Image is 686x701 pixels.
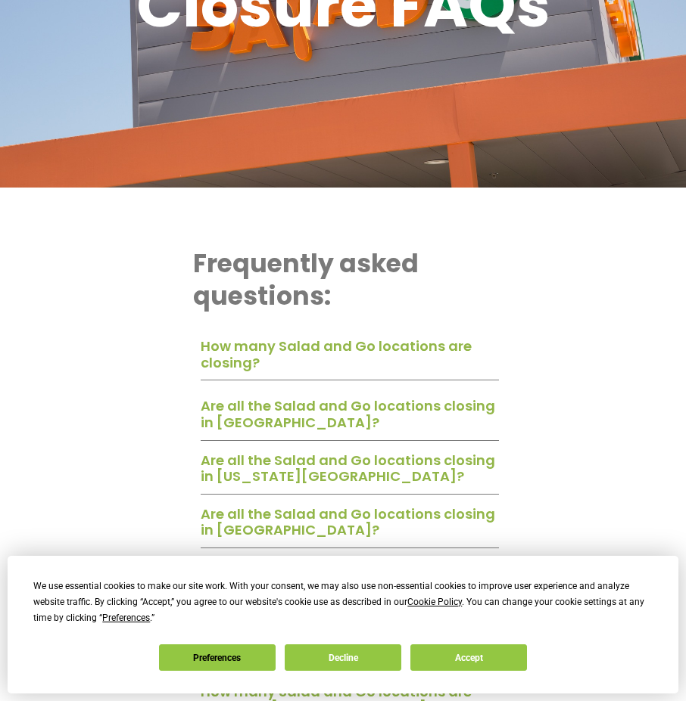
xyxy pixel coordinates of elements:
[102,613,150,623] span: Preferences
[201,336,499,380] div: How many Salad and Go locations are closing?
[407,597,462,607] span: Cookie Policy
[285,644,401,671] button: Decline
[201,451,495,486] a: Are all the Salad and Go locations closing in [US_STATE][GEOGRAPHIC_DATA]?
[159,644,276,671] button: Preferences
[201,450,499,495] div: Are all the Salad and Go locations closing in [US_STATE][GEOGRAPHIC_DATA]?
[201,396,495,432] a: Are all the Salad and Go locations closing in [GEOGRAPHIC_DATA]?
[201,337,472,372] a: How many Salad and Go locations are closing?
[33,578,652,626] div: We use essential cookies to make our site work. With your consent, we may also use non-essential ...
[193,248,507,313] h2: Frequently asked questions:
[8,556,678,693] div: Cookie Consent Prompt
[201,504,495,540] a: Are all the Salad and Go locations closing in [GEOGRAPHIC_DATA]?
[201,504,499,548] div: Are all the Salad and Go locations closing in [GEOGRAPHIC_DATA]?
[410,644,527,671] button: Accept
[201,395,499,440] div: Are all the Salad and Go locations closing in [GEOGRAPHIC_DATA]?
